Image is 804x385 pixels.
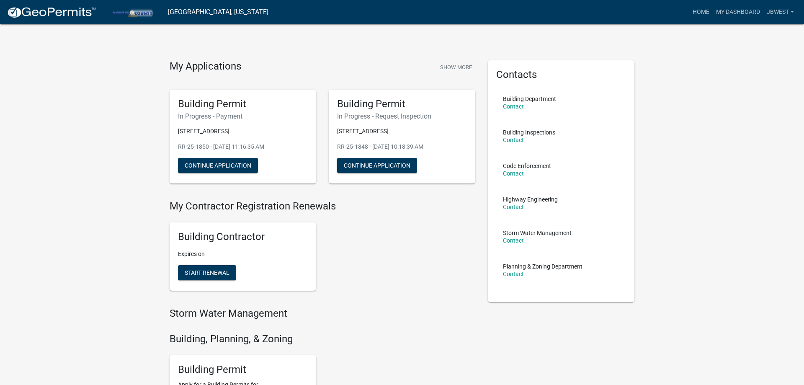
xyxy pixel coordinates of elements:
[713,4,763,20] a: My Dashboard
[503,96,556,102] p: Building Department
[337,112,467,120] h6: In Progress - Request Inspection
[178,364,308,376] h5: Building Permit
[337,98,467,110] h5: Building Permit
[503,204,524,210] a: Contact
[503,271,524,277] a: Contact
[689,4,713,20] a: Home
[170,333,475,345] h4: Building, Planning, & Zoning
[178,231,308,243] h5: Building Contractor
[170,200,475,212] h4: My Contractor Registration Renewals
[178,158,258,173] button: Continue Application
[503,264,582,269] p: Planning & Zoning Department
[503,170,524,177] a: Contact
[178,250,308,258] p: Expires on
[168,5,268,19] a: [GEOGRAPHIC_DATA], [US_STATE]
[178,127,308,136] p: [STREET_ADDRESS]
[178,265,236,280] button: Start Renewal
[763,4,797,20] a: jbwest
[178,112,308,120] h6: In Progress - Payment
[185,269,229,276] span: Start Renewal
[503,103,524,110] a: Contact
[170,200,475,297] wm-registration-list-section: My Contractor Registration Renewals
[496,69,626,81] h5: Contacts
[503,230,572,236] p: Storm Water Management
[503,163,551,169] p: Code Enforcement
[103,6,161,18] img: Porter County, Indiana
[503,137,524,143] a: Contact
[337,142,467,151] p: RR-25-1848 - [DATE] 10:18:39 AM
[337,158,417,173] button: Continue Application
[178,142,308,151] p: RR-25-1850 - [DATE] 11:16:35 AM
[503,196,558,202] p: Highway Engineering
[337,127,467,136] p: [STREET_ADDRESS]
[503,129,555,135] p: Building Inspections
[170,307,475,320] h4: Storm Water Management
[437,60,475,74] button: Show More
[170,60,241,73] h4: My Applications
[503,237,524,244] a: Contact
[178,98,308,110] h5: Building Permit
